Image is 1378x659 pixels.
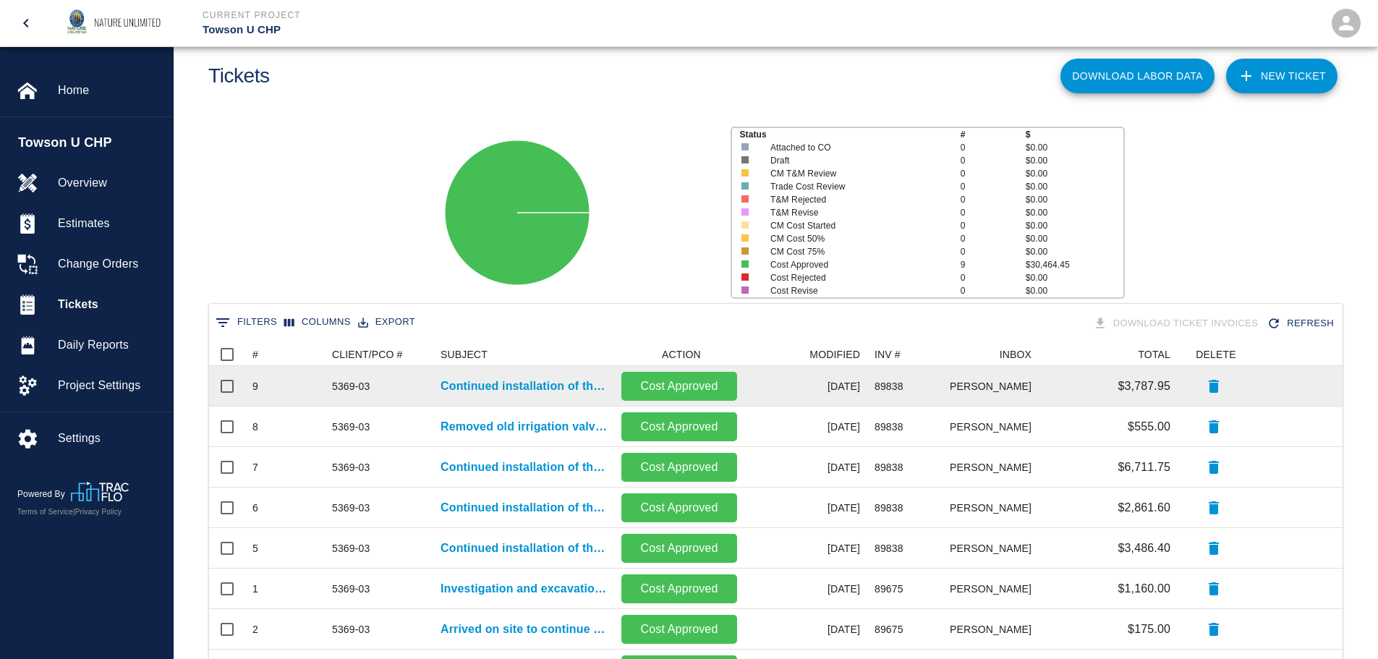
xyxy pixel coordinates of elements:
div: 1 [252,582,258,596]
div: ACTION [614,343,744,366]
div: [DATE] [744,447,867,488]
p: 0 [961,193,1026,206]
p: $ [1026,128,1123,141]
a: Continued installation of the irrigation system. [441,499,607,516]
p: $0.00 [1026,141,1123,154]
div: 89838 [875,541,903,556]
p: $0.00 [1026,206,1123,219]
p: Trade Cost Review [770,180,941,193]
div: [PERSON_NAME] [950,528,1039,569]
p: $0.00 [1026,219,1123,232]
div: Tickets download in groups of 15 [1090,311,1264,336]
div: [PERSON_NAME] [950,407,1039,447]
p: Cost Approved [627,459,731,476]
p: $6,711.75 [1118,459,1170,476]
iframe: Chat Widget [1306,590,1378,659]
div: INV # [875,343,901,366]
button: Show filters [212,311,281,334]
p: T&M Rejected [770,193,941,206]
div: DELETE [1196,343,1235,366]
a: Continued installation of the irrigation system. [441,378,607,395]
div: [PERSON_NAME] [950,447,1039,488]
a: Terms of Service [17,508,73,516]
p: 0 [961,245,1026,258]
p: $0.00 [1026,271,1123,284]
p: Cost Approved [627,580,731,598]
div: 89838 [875,501,903,515]
p: $3,787.95 [1118,378,1170,395]
div: 5369-03 [332,420,370,434]
p: $30,464.45 [1026,258,1123,271]
div: CLIENT/PCO # [332,343,403,366]
div: CLIENT/PCO # [325,343,433,366]
img: TracFlo [71,482,129,501]
div: MODIFIED [809,343,860,366]
p: $1,160.00 [1118,580,1170,598]
span: Overview [58,174,161,192]
div: [DATE] [744,569,867,609]
p: # [961,128,1026,141]
div: SUBJECT [433,343,614,366]
p: Cost Approved [627,418,731,435]
div: # [245,343,325,366]
p: Cost Approved [770,258,941,271]
div: [DATE] [744,609,867,650]
p: $3,486.40 [1118,540,1170,557]
div: 89838 [875,460,903,475]
a: Privacy Policy [75,508,122,516]
p: CM T&M Review [770,167,941,180]
p: CM Cost Started [770,219,941,232]
p: 0 [961,141,1026,154]
p: $0.00 [1026,245,1123,258]
p: Cost Revise [770,284,941,297]
p: $0.00 [1026,193,1123,206]
div: 89675 [875,622,903,637]
span: Change Orders [58,255,161,273]
div: 5369-03 [332,379,370,394]
div: [DATE] [744,407,867,447]
p: 0 [961,180,1026,193]
span: Settings [58,430,161,447]
div: INBOX [950,343,1039,366]
a: Continued installation of the irrigation system. [441,459,607,476]
div: 9 [252,379,258,394]
span: Home [58,82,161,99]
p: $0.00 [1026,167,1123,180]
div: # [252,343,258,366]
div: 2 [252,622,258,637]
div: INBOX [1000,343,1032,366]
span: Estimates [58,215,161,232]
button: open drawer [9,6,43,41]
div: 5369-03 [332,501,370,515]
div: INV # [867,343,950,366]
div: [PERSON_NAME] [950,488,1039,528]
div: TOTAL [1138,343,1170,366]
p: CM Cost 50% [770,232,941,245]
p: $555.00 [1128,418,1170,435]
p: T&M Revise [770,206,941,219]
p: Attached to CO [770,141,941,154]
div: 89675 [875,582,903,596]
span: Towson U CHP [18,133,166,153]
p: 0 [961,271,1026,284]
div: 5369-03 [332,541,370,556]
p: Removed old irrigation valve box. Cleaned and removed excess dirt from... [441,418,607,435]
p: Cost Approved [627,499,731,516]
p: $0.00 [1026,154,1123,167]
p: Cost Approved [627,540,731,557]
div: [PERSON_NAME] [950,569,1039,609]
p: $0.00 [1026,232,1123,245]
div: ACTION [662,343,701,366]
a: Continued installation of the irrigation system. [441,540,607,557]
button: Download Labor Data [1060,59,1215,93]
span: Daily Reports [58,336,161,354]
p: Towson U CHP [203,22,767,38]
div: TOTAL [1039,343,1178,366]
a: Investigation and excavation to locate sleeves [441,580,607,598]
p: Current Project [203,9,767,22]
div: MODIFIED [744,343,867,366]
p: CM Cost 75% [770,245,941,258]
